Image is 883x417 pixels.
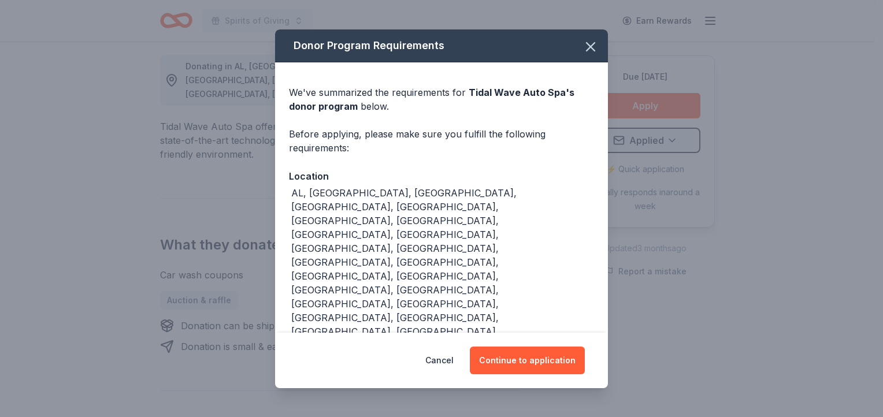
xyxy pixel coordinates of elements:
[425,347,454,374] button: Cancel
[291,186,594,338] div: AL, [GEOGRAPHIC_DATA], [GEOGRAPHIC_DATA], [GEOGRAPHIC_DATA], [GEOGRAPHIC_DATA], [GEOGRAPHIC_DATA]...
[470,347,585,374] button: Continue to application
[289,127,594,155] div: Before applying, please make sure you fulfill the following requirements:
[289,169,594,184] div: Location
[289,85,594,113] div: We've summarized the requirements for below.
[275,29,608,62] div: Donor Program Requirements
